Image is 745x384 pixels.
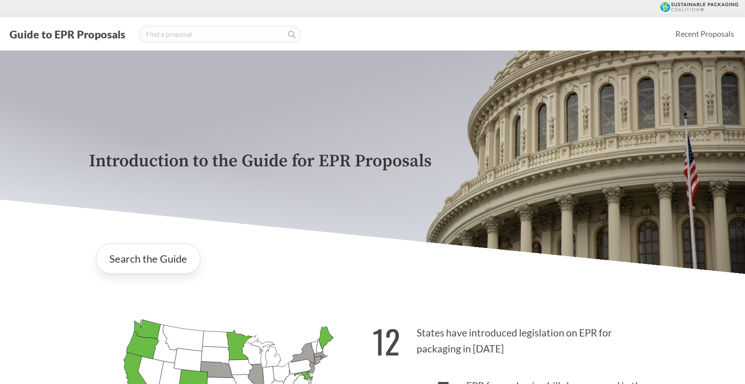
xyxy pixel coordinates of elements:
[96,244,201,274] a: Search the Guide
[139,25,301,43] input: Find a proposal
[7,27,128,41] button: Guide to EPR Proposals
[372,317,400,365] strong: 12
[672,24,738,44] a: Recent Proposals
[372,312,656,365] p: States have introduced legislation on EPR for packaging in [DATE]
[89,152,656,171] p: Introduction to the Guide for EPR Proposals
